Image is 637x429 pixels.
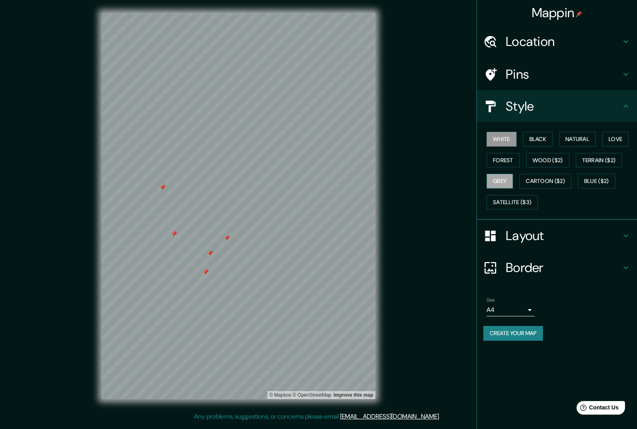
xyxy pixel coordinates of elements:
[519,174,571,189] button: Cartoon ($2)
[576,153,622,168] button: Terrain ($2)
[440,412,441,421] div: .
[566,398,628,420] iframe: Help widget launcher
[506,98,621,114] h4: Style
[477,252,637,284] div: Border
[506,228,621,244] h4: Layout
[269,392,291,398] a: Mapbox
[506,66,621,82] h4: Pins
[441,412,443,421] div: .
[477,26,637,58] div: Location
[483,326,543,341] button: Create your map
[487,297,495,304] label: Size
[602,132,629,147] button: Love
[340,412,439,421] a: [EMAIL_ADDRESS][DOMAIN_NAME]
[526,153,569,168] button: Wood ($2)
[487,304,535,316] div: A4
[487,153,520,168] button: Forest
[506,34,621,50] h4: Location
[477,90,637,122] div: Style
[487,195,538,210] button: Satellite ($3)
[334,392,373,398] a: Map feedback
[477,220,637,252] div: Layout
[477,58,637,90] div: Pins
[102,13,375,399] canvas: Map
[506,260,621,276] h4: Border
[559,132,596,147] button: Natural
[292,392,331,398] a: OpenStreetMap
[576,11,582,17] img: pin-icon.png
[523,132,553,147] button: Black
[487,174,513,189] button: Grey
[532,5,583,21] h4: Mappin
[578,174,615,189] button: Blue ($2)
[194,412,440,421] p: Any problems, suggestions, or concerns please email .
[487,132,517,147] button: White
